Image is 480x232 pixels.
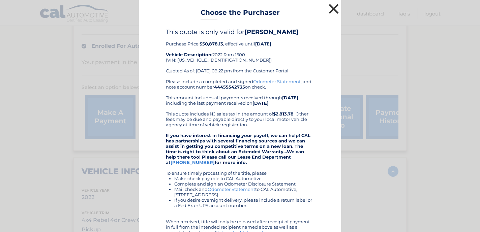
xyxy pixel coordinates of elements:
[208,187,255,192] a: Odometer Statement
[327,2,340,15] button: ×
[174,187,314,197] li: Mail check and to CAL Automotive, [STREET_ADDRESS]
[174,176,314,181] li: Make check payable to CAL Automotive
[201,8,280,20] h3: Choose the Purchaser
[200,41,223,46] b: $50,878.13
[171,160,215,165] a: [PHONE_NUMBER]
[166,133,310,165] strong: If you have interest in financing your payoff, we can help! CAL has partnerships with several fin...
[255,41,271,46] b: [DATE]
[273,111,294,117] b: $2,813.78
[244,28,299,36] b: [PERSON_NAME]
[282,95,298,100] b: [DATE]
[166,28,314,36] h4: This quote is only valid for
[174,181,314,187] li: Complete and sign an Odometer Disclosure Statement
[174,197,314,208] li: If you desire overnight delivery, please include a return label or a Fed Ex or UPS account number.
[214,84,245,90] b: 44455542735
[166,52,212,57] strong: Vehicle Description:
[252,100,269,106] b: [DATE]
[166,28,314,79] div: Purchase Price: , effective until 2022 Ram 1500 (VIN: [US_VEHICLE_IDENTIFICATION_NUMBER]) Quoted ...
[253,79,301,84] a: Odometer Statement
